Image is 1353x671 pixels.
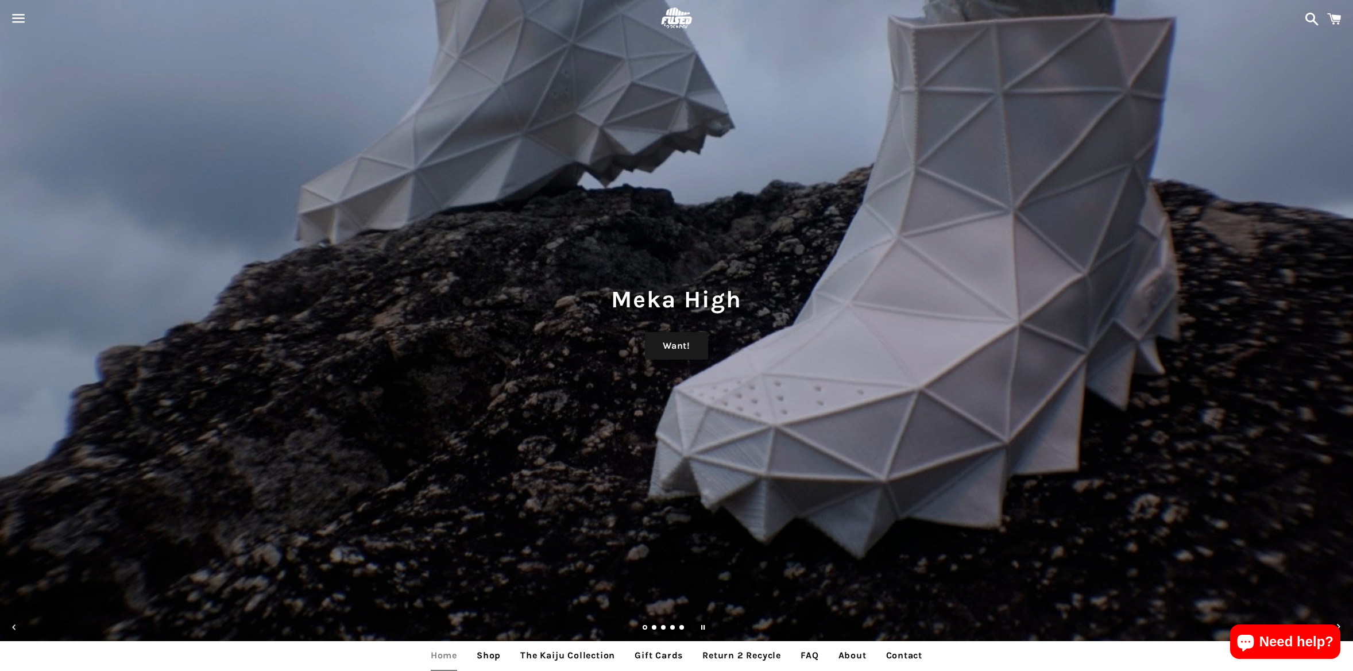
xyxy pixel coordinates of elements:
[661,626,667,631] a: Load slide 3
[645,332,708,360] a: Want!
[468,641,509,670] a: Shop
[422,641,466,670] a: Home
[2,615,27,640] button: Previous slide
[830,641,875,670] a: About
[1326,615,1351,640] button: Next slide
[690,615,716,640] button: Pause slideshow
[670,626,676,631] a: Load slide 4
[877,641,931,670] a: Contact
[643,626,648,631] a: Slide 1, current
[679,626,685,631] a: Load slide 5
[11,283,1342,316] h1: Meka High
[1227,624,1344,662] inbox-online-store-chat: Shopify online store chat
[512,641,624,670] a: The Kaiju Collection
[626,641,691,670] a: Gift Cards
[792,641,827,670] a: FAQ
[694,641,790,670] a: Return 2 Recycle
[652,626,658,631] a: Load slide 2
